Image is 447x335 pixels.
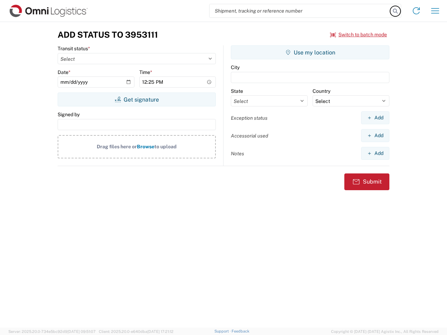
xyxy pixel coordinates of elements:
[361,147,389,160] button: Add
[58,45,90,52] label: Transit status
[331,328,439,335] span: Copyright © [DATE]-[DATE] Agistix Inc., All Rights Reserved
[330,29,387,40] button: Switch to batch mode
[58,111,80,118] label: Signed by
[99,329,174,334] span: Client: 2025.20.0-e640dba
[231,45,389,59] button: Use my location
[67,329,96,334] span: [DATE] 09:51:07
[231,133,268,139] label: Accessorial used
[154,144,177,149] span: to upload
[214,329,232,333] a: Support
[58,69,71,75] label: Date
[232,329,249,333] a: Feedback
[231,88,243,94] label: State
[231,64,240,70] label: City
[97,144,137,149] span: Drag files here or
[58,92,216,106] button: Get signature
[344,173,389,190] button: Submit
[361,111,389,124] button: Add
[210,4,390,17] input: Shipment, tracking or reference number
[139,69,152,75] label: Time
[147,329,174,334] span: [DATE] 17:21:12
[231,150,244,157] label: Notes
[361,129,389,142] button: Add
[313,88,330,94] label: Country
[137,144,154,149] span: Browse
[8,329,96,334] span: Server: 2025.20.0-734e5bc92d9
[231,115,268,121] label: Exception status
[58,30,158,40] h3: Add Status to 3953111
